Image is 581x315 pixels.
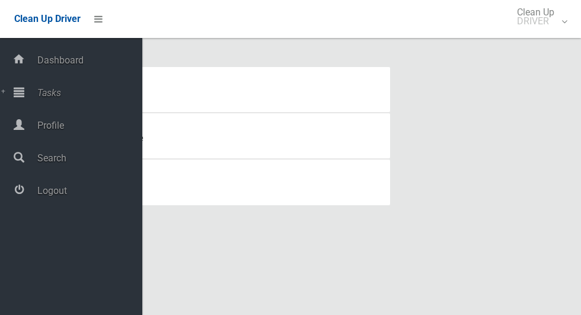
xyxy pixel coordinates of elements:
[34,152,142,164] span: Search
[34,185,142,196] span: Logout
[14,10,81,28] a: Clean Up Driver
[517,17,554,26] small: DRIVER
[34,87,142,98] span: Tasks
[511,8,566,26] span: Clean Up
[14,13,81,24] span: Clean Up Driver
[34,120,142,131] span: Profile
[34,55,142,66] span: Dashboard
